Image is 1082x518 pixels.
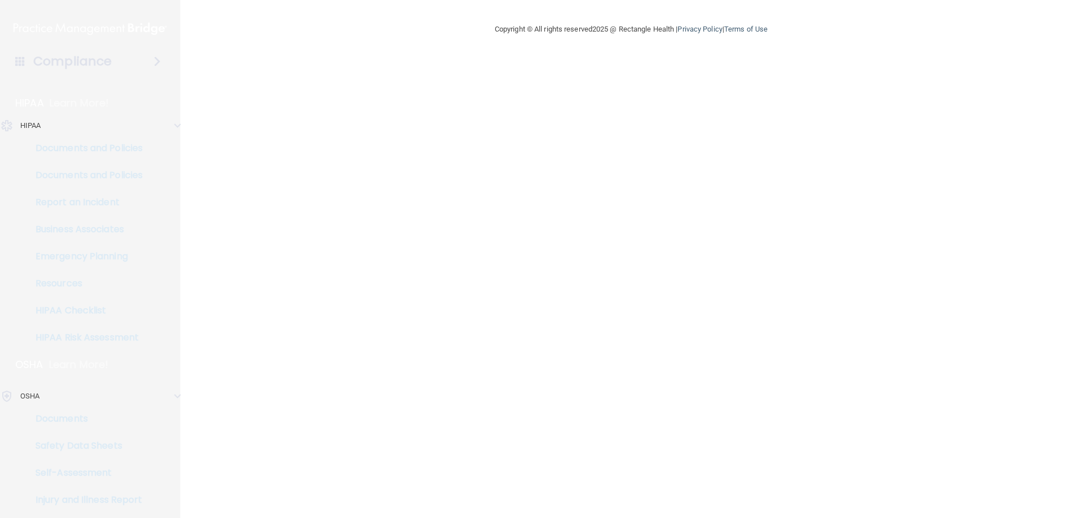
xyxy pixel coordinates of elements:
p: Learn More! [49,358,109,371]
p: Documents and Policies [7,143,161,154]
p: OSHA [15,358,43,371]
h4: Compliance [33,54,112,69]
a: Privacy Policy [677,25,722,33]
p: Business Associates [7,224,161,235]
p: Emergency Planning [7,251,161,262]
div: Copyright © All rights reserved 2025 @ Rectangle Health | | [425,11,837,47]
p: HIPAA Checklist [7,305,161,316]
p: Resources [7,278,161,289]
p: HIPAA [20,119,41,132]
p: Documents [7,413,161,424]
p: Learn More! [50,96,109,110]
img: PMB logo [14,17,167,40]
p: Report an Incident [7,197,161,208]
p: Safety Data Sheets [7,440,161,451]
p: OSHA [20,389,39,403]
a: Terms of Use [724,25,768,33]
p: HIPAA [15,96,44,110]
p: Documents and Policies [7,170,161,181]
p: Injury and Illness Report [7,494,161,506]
p: Self-Assessment [7,467,161,479]
p: HIPAA Risk Assessment [7,332,161,343]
